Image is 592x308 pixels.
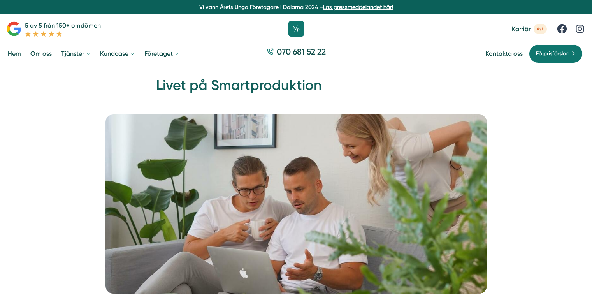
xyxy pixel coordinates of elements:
[156,76,436,101] h1: Livet på Smartproduktion
[264,46,329,61] a: 070 681 52 22
[277,46,326,57] span: 070 681 52 22
[536,49,570,58] span: Få prisförslag
[60,44,92,63] a: Tjänster
[534,24,547,34] span: 4st
[29,44,53,63] a: Om oss
[529,44,583,63] a: Få prisförslag
[25,21,101,30] p: 5 av 5 från 150+ omdömen
[485,50,523,57] a: Kontakta oss
[143,44,181,63] a: Företaget
[3,3,589,11] p: Vi vann Årets Unga Företagare i Dalarna 2024 –
[6,44,23,63] a: Hem
[512,25,531,33] span: Karriär
[105,114,487,294] img: Livet på Smartproduktion
[323,4,393,10] a: Läs pressmeddelandet här!
[512,24,547,34] a: Karriär 4st
[98,44,137,63] a: Kundcase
